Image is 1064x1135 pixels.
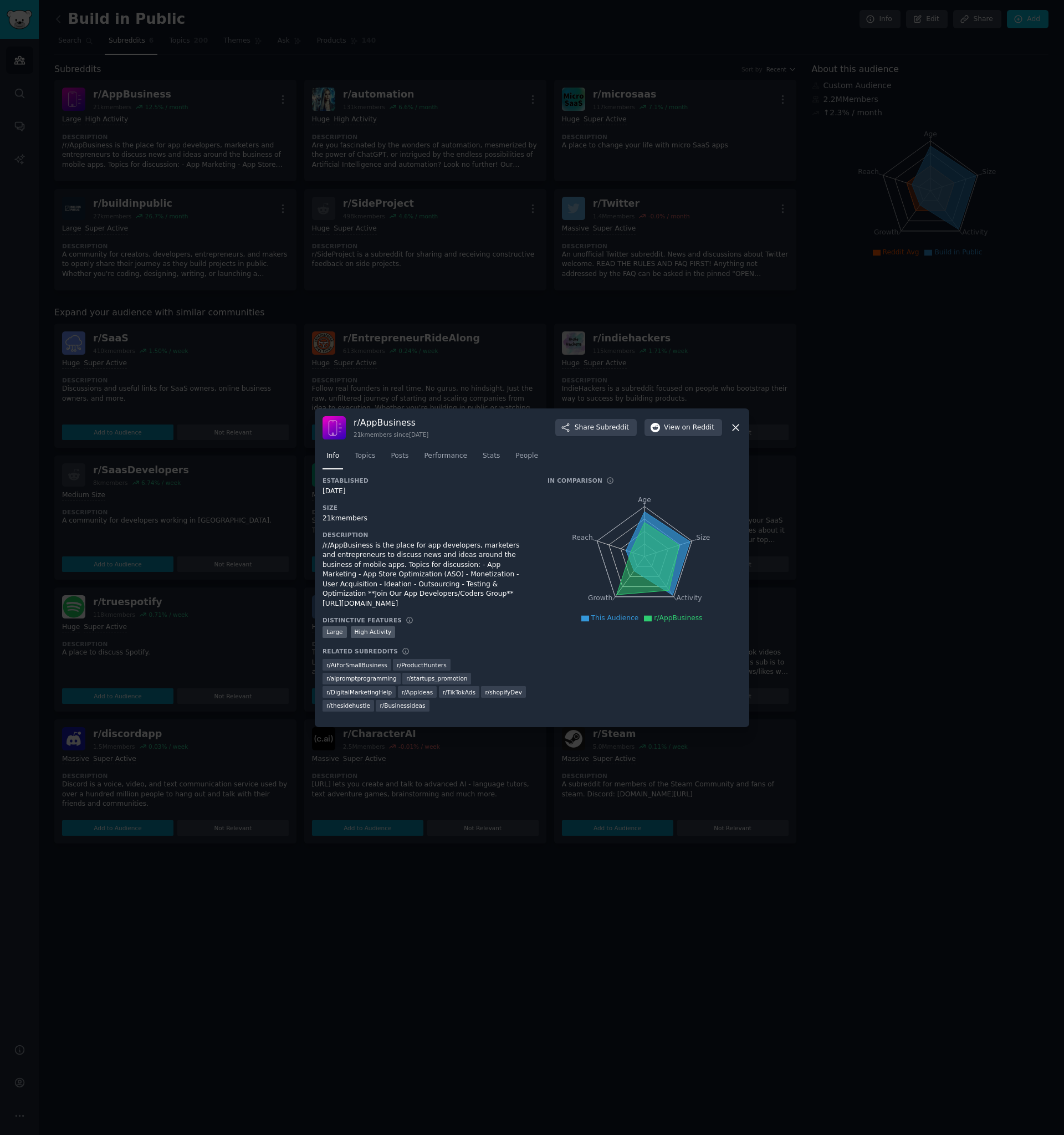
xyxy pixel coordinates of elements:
span: Performance [424,451,467,461]
span: Subreddit [596,423,629,433]
span: r/ DigitalMarketingHelp [326,688,392,696]
span: People [515,451,538,461]
span: r/ aipromptprogramming [326,674,397,682]
span: r/ TikTokAds [443,688,475,696]
button: ShareSubreddit [555,419,637,437]
a: Topics [351,447,379,470]
span: r/ Businessideas [380,702,425,709]
span: Stats [483,451,500,461]
h3: In Comparison [548,477,602,484]
span: View [664,423,714,433]
span: Share [575,423,629,433]
span: r/AppBusiness [654,614,702,622]
div: /r/AppBusiness is the place for app developers, marketers and entrepreneurs to discuss news and i... [323,541,532,609]
h3: Established [323,477,532,484]
h3: Description [323,531,532,539]
span: r/ thesidehustle [326,702,370,709]
span: r/ startups_promotion [406,674,467,682]
div: 21k members [323,514,532,524]
span: Topics [355,451,375,461]
div: [DATE] [323,487,532,497]
span: This Audience [591,614,639,622]
tspan: Activity [677,594,702,602]
tspan: Size [696,533,710,541]
h3: Related Subreddits [323,647,398,655]
span: r/ shopifyDev [485,688,521,696]
span: Info [326,451,339,461]
a: Posts [387,447,412,470]
span: r/ ProductHunters [397,661,446,669]
div: Large [323,626,347,638]
h3: Distinctive Features [323,616,402,624]
a: People [511,447,542,470]
a: Stats [479,447,504,470]
span: on Reddit [682,423,714,433]
tspan: Growth [588,594,612,602]
div: High Activity [351,626,396,638]
div: 21k members since [DATE] [354,431,428,438]
span: Posts [391,451,408,461]
img: AppBusiness [323,416,346,439]
a: Performance [420,447,471,470]
tspan: Age [638,496,651,504]
tspan: Reach [572,533,593,541]
a: Info [323,447,343,470]
span: r/ AppIdeas [402,688,433,696]
h3: Size [323,504,532,512]
button: Viewon Reddit [644,419,722,437]
span: r/ AiForSmallBusiness [326,661,387,669]
h3: r/ AppBusiness [354,417,428,428]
